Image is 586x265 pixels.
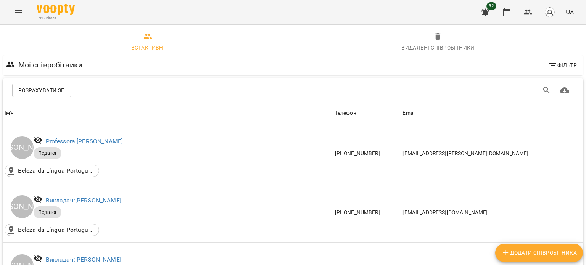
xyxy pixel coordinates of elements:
span: For Business [37,16,75,21]
button: Пошук [538,81,556,100]
a: Professora:[PERSON_NAME] [46,138,123,145]
span: UA [566,8,574,16]
div: Beleza da Língua Portuguesa() [5,165,99,177]
button: Фільтр [545,58,580,72]
span: Email [402,109,581,118]
div: Email [402,109,415,118]
div: [PERSON_NAME] [11,195,34,218]
button: Завантажити CSV [555,81,574,100]
button: Розрахувати ЗП [12,84,71,97]
span: Додати співробітника [501,248,577,257]
div: Beleza da Língua Portuguesa() [5,224,99,236]
div: Sort [335,109,356,118]
button: Menu [9,3,27,21]
div: Sort [402,109,415,118]
div: [PERSON_NAME] [11,136,34,159]
div: Всі активні [131,43,165,52]
td: [PHONE_NUMBER] [333,183,401,242]
div: Table Toolbar [3,78,583,103]
img: avatar_s.png [544,7,555,18]
span: Ім'я [5,109,332,118]
div: Видалені cпівробітники [401,43,475,52]
div: Телефон [335,109,356,118]
td: [EMAIL_ADDRESS][PERSON_NAME][DOMAIN_NAME] [401,124,583,183]
div: Sort [5,109,14,118]
span: 32 [486,2,496,10]
a: Викладач:[PERSON_NAME] [46,197,121,204]
span: Телефон [335,109,400,118]
td: [PHONE_NUMBER] [333,124,401,183]
p: Beleza da Língua Portuguesa [18,166,94,175]
button: Додати співробітника [495,244,583,262]
a: Викладач:[PERSON_NAME] [46,256,121,263]
p: Beleza da Língua Portuguesa [18,225,94,234]
span: Педагог [34,150,61,157]
button: UA [563,5,577,19]
img: Voopty Logo [37,4,75,15]
div: Ім'я [5,109,14,118]
span: Педагог [34,209,61,216]
span: Фільтр [548,61,577,70]
td: [EMAIL_ADDRESS][DOMAIN_NAME] [401,183,583,242]
span: Розрахувати ЗП [18,86,65,95]
h6: Мої співробітники [18,59,83,71]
